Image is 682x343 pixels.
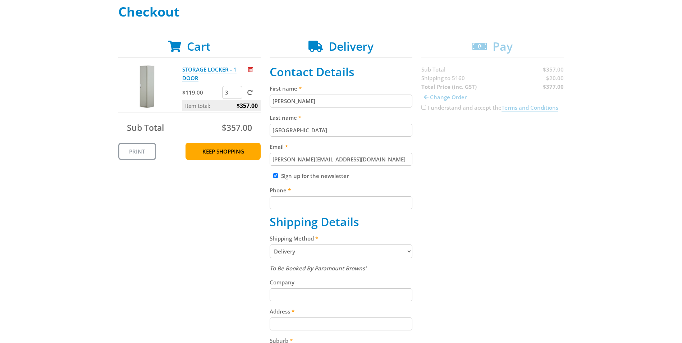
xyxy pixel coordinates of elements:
[186,143,261,160] a: Keep Shopping
[182,88,221,97] p: $119.00
[270,196,412,209] input: Please enter your telephone number.
[222,122,252,133] span: $357.00
[270,65,412,79] h2: Contact Details
[270,307,412,316] label: Address
[270,278,412,287] label: Company
[270,95,412,108] input: Please enter your first name.
[118,143,156,160] a: Print
[270,186,412,195] label: Phone
[270,265,366,272] em: To Be Booked By Paramount Browns'
[270,153,412,166] input: Please enter your email address.
[281,172,349,179] label: Sign up for the newsletter
[182,100,261,111] p: Item total:
[270,142,412,151] label: Email
[125,65,168,108] img: STORAGE LOCKER - 1 DOOR
[270,84,412,93] label: First name
[270,215,412,229] h2: Shipping Details
[237,100,258,111] span: $357.00
[127,122,164,133] span: Sub Total
[270,113,412,122] label: Last name
[248,66,253,73] a: Remove from cart
[182,66,237,82] a: STORAGE LOCKER - 1 DOOR
[329,38,374,54] span: Delivery
[118,5,564,19] h1: Checkout
[270,234,412,243] label: Shipping Method
[187,38,211,54] span: Cart
[270,124,412,137] input: Please enter your last name.
[270,317,412,330] input: Please enter your address.
[270,244,412,258] select: Please select a shipping method.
